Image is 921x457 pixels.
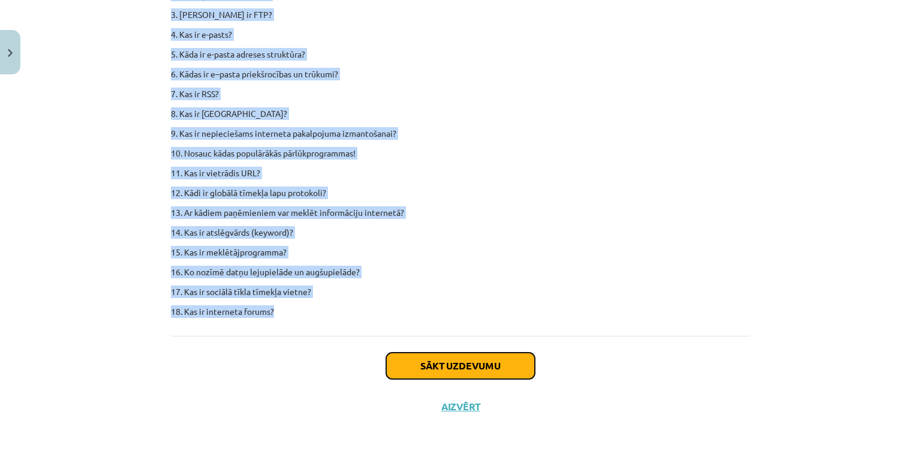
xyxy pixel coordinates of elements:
[171,167,750,179] p: 11. Kas ir vietrādis URL?
[171,107,750,120] p: 8. Kas ir [GEOGRAPHIC_DATA]?
[8,49,13,57] img: icon-close-lesson-0947bae3869378f0d4975bcd49f059093ad1ed9edebbc8119c70593378902aed.svg
[171,8,750,21] p: 3. [PERSON_NAME] ir FTP?
[171,48,750,61] p: 5. Kāda ir e-pasta adreses struktūra?
[171,127,750,140] p: 9. Kas ir nepieciešams interneta pakalpojuma izmantošanai?
[171,88,750,100] p: 7. Kas ir RSS?
[171,246,750,258] p: 15. Kas ir meklētājprogramma?
[171,206,750,219] p: 13. Ar kādiem paņēmieniem var meklēt informāciju internetā?
[171,28,750,41] p: 4. Kas ir e-pasts?
[171,226,750,239] p: 14. Kas ir atslēgvārds (keyword)?
[386,353,535,379] button: Sākt uzdevumu
[171,147,750,160] p: 10. Nosauc kādas populārākās pārlūkprogrammas!
[171,285,750,298] p: 17. Kas ir sociālā tīkla tīmekļa vietne?
[438,401,483,413] button: Aizvērt
[171,68,750,80] p: 6. Kādas ir e–pasta priekšrocības un trūkumi?
[171,187,750,199] p: 12. Kādi ir globālā tīmekļa lapu protokoli?
[171,305,750,318] p: 18. Kas ir interneta forums?
[171,266,750,278] p: 16. Ko nozīmē datņu lejupielāde un augšupielāde?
